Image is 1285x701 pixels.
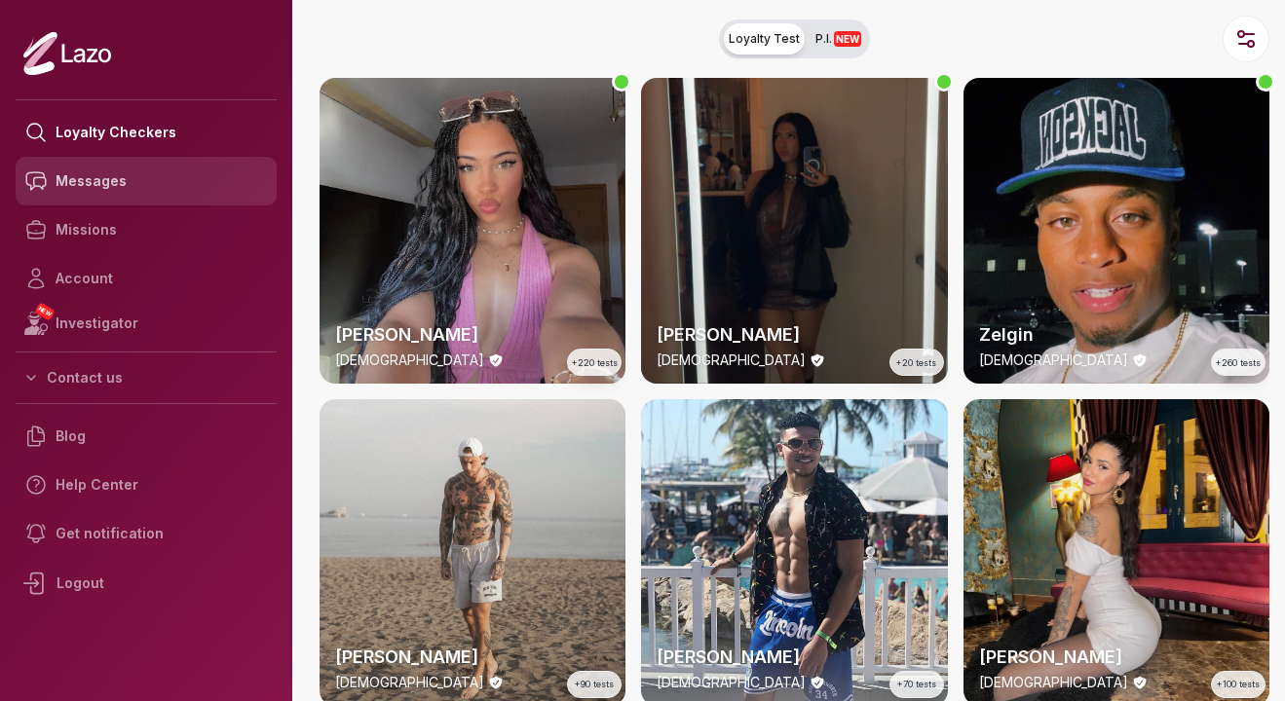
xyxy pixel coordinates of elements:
span: Loyalty Test [729,31,800,47]
h2: [PERSON_NAME] [335,644,610,671]
span: NEW [834,31,861,47]
img: checker [641,78,947,384]
span: +90 tests [575,678,614,691]
a: thumbcheckerZelgin[DEMOGRAPHIC_DATA]+260 tests [964,78,1269,384]
div: Logout [16,558,277,609]
a: NEWInvestigator [16,303,277,344]
a: Get notification [16,509,277,558]
span: +260 tests [1216,356,1261,370]
p: [DEMOGRAPHIC_DATA] [335,673,484,692]
span: NEW [34,302,56,321]
span: +70 tests [897,678,936,691]
span: P.I. [815,31,861,47]
img: checker [320,78,625,384]
span: +220 tests [572,356,618,370]
a: Missions [16,205,277,254]
h2: Zelgin [979,321,1254,349]
a: Messages [16,157,277,205]
p: [DEMOGRAPHIC_DATA] [657,673,806,692]
img: checker [964,78,1269,384]
p: [DEMOGRAPHIC_DATA] [657,350,806,370]
a: thumbchecker[PERSON_NAME][DEMOGRAPHIC_DATA]+20 tests [641,78,947,384]
a: Help Center [16,461,277,509]
h2: [PERSON_NAME] [657,321,931,349]
a: thumbchecker[PERSON_NAME][DEMOGRAPHIC_DATA]+220 tests [320,78,625,384]
p: [DEMOGRAPHIC_DATA] [979,673,1128,692]
span: +100 tests [1217,678,1260,691]
a: Blog [16,412,277,461]
h2: [PERSON_NAME] [335,321,610,349]
p: [DEMOGRAPHIC_DATA] [979,350,1128,370]
button: Contact us [16,360,277,395]
span: +20 tests [896,356,936,370]
a: Account [16,254,277,303]
h2: [PERSON_NAME] [657,644,931,671]
p: [DEMOGRAPHIC_DATA] [335,350,484,370]
a: Loyalty Checkers [16,108,277,157]
h2: [PERSON_NAME] [979,644,1254,671]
